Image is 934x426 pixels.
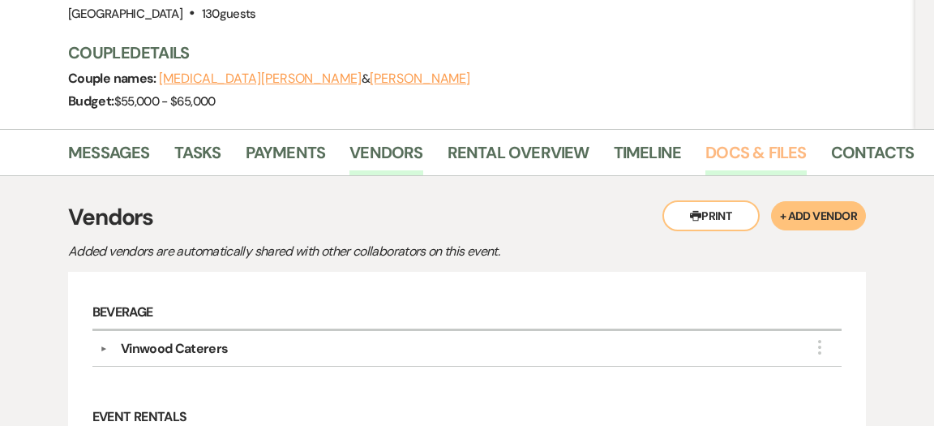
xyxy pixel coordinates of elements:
h3: Couple Details [68,41,899,64]
h3: Vendors [68,200,866,235]
button: Print [662,200,760,231]
p: Added vendors are automatically shared with other collaborators on this event. [68,241,636,262]
a: Contacts [831,140,915,175]
span: 130 guests [202,6,256,22]
a: Tasks [174,140,221,175]
button: [MEDICAL_DATA][PERSON_NAME] [159,72,362,85]
span: $55,000 - $65,000 [114,93,216,110]
button: + Add Vendor [771,201,866,230]
div: Vinwood Caterers [121,339,229,359]
a: Payments [246,140,326,175]
span: & [159,71,470,87]
a: Rental Overview [448,140,589,175]
span: Couple names: [68,70,159,87]
button: ▼ [94,345,114,353]
a: Vendors [349,140,422,175]
span: [GEOGRAPHIC_DATA] [68,6,182,22]
span: Budget: [68,93,114,110]
button: [PERSON_NAME] [370,72,470,85]
a: Docs & Files [705,140,806,175]
a: Timeline [614,140,682,175]
h6: Beverage [92,295,842,331]
a: Messages [68,140,150,175]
